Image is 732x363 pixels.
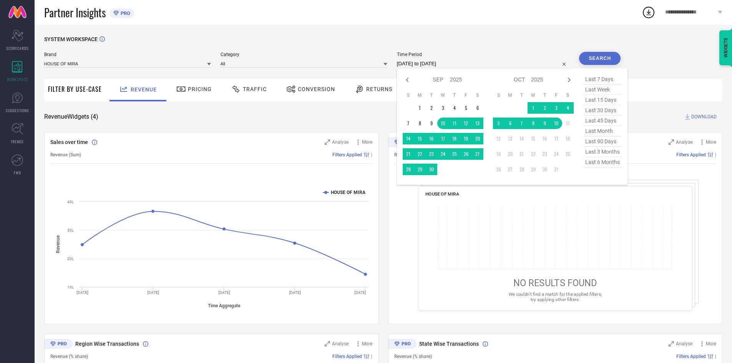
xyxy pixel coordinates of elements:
[403,164,414,175] td: Sun Sep 28 2025
[505,92,516,98] th: Monday
[472,133,483,144] td: Sat Sep 20 2025
[528,133,539,144] td: Wed Oct 15 2025
[371,152,372,157] span: |
[426,164,437,175] td: Tue Sep 30 2025
[75,341,139,347] span: Region Wise Transactions
[332,139,349,145] span: Analyse
[528,118,539,129] td: Wed Oct 08 2025
[298,86,335,92] span: Conversion
[551,148,562,160] td: Fri Oct 24 2025
[528,102,539,114] td: Wed Oct 01 2025
[325,341,330,346] svg: Zoom
[562,102,574,114] td: Sat Oct 04 2025
[551,133,562,144] td: Fri Oct 17 2025
[562,92,574,98] th: Saturday
[437,102,449,114] td: Wed Sep 03 2025
[472,92,483,98] th: Saturday
[551,102,562,114] td: Fri Oct 03 2025
[55,235,61,253] tspan: Revenue
[472,148,483,160] td: Sat Sep 27 2025
[551,118,562,129] td: Fri Oct 10 2025
[147,290,159,295] text: [DATE]
[564,75,574,85] div: Next month
[528,92,539,98] th: Wednesday
[397,59,570,68] input: Select time period
[426,133,437,144] td: Tue Sep 16 2025
[437,118,449,129] td: Wed Sep 10 2025
[528,148,539,160] td: Wed Oct 22 2025
[289,290,301,295] text: [DATE]
[425,191,459,197] span: HOUSE OF MIRA
[6,108,29,113] span: SUGGESTIONS
[44,5,106,20] span: Partner Insights
[505,118,516,129] td: Mon Oct 06 2025
[642,5,656,19] div: Open download list
[676,139,692,145] span: Analyse
[394,152,432,157] span: Revenue (% share)
[414,92,426,98] th: Monday
[449,118,460,129] td: Thu Sep 11 2025
[715,354,716,359] span: |
[715,152,716,157] span: |
[414,102,426,114] td: Mon Sep 01 2025
[44,36,98,42] span: SYSTEM WORKSPACE
[218,290,230,295] text: [DATE]
[669,139,674,145] svg: Zoom
[131,86,157,93] span: Revenue
[67,228,74,232] text: 30L
[208,303,241,308] tspan: Time Aggregate
[119,10,130,16] span: PRO
[188,86,212,92] span: Pricing
[691,113,717,121] span: DOWNLOAD
[50,152,81,157] span: Revenue (Sum)
[437,133,449,144] td: Wed Sep 17 2025
[371,354,372,359] span: |
[516,148,528,160] td: Tue Oct 21 2025
[362,341,372,346] span: More
[516,164,528,175] td: Tue Oct 28 2025
[460,148,472,160] td: Fri Sep 26 2025
[539,92,551,98] th: Thursday
[472,118,483,129] td: Sat Sep 13 2025
[472,102,483,114] td: Sat Sep 06 2025
[403,118,414,129] td: Sun Sep 07 2025
[583,147,622,157] span: last 3 months
[388,339,417,350] div: Premium
[243,86,267,92] span: Traffic
[562,133,574,144] td: Sat Oct 18 2025
[706,139,716,145] span: More
[426,102,437,114] td: Tue Sep 02 2025
[325,139,330,145] svg: Zoom
[362,139,372,145] span: More
[426,92,437,98] th: Tuesday
[516,92,528,98] th: Tuesday
[414,148,426,160] td: Mon Sep 22 2025
[426,148,437,160] td: Tue Sep 23 2025
[493,118,505,129] td: Sun Oct 05 2025
[388,137,417,149] div: Premium
[493,133,505,144] td: Sun Oct 12 2025
[76,290,88,295] text: [DATE]
[7,76,28,82] span: WORKSPACE
[6,45,29,51] span: SCORECARDS
[221,52,387,57] span: Category
[528,164,539,175] td: Wed Oct 29 2025
[414,118,426,129] td: Mon Sep 08 2025
[676,354,706,359] span: Filters Applied
[706,341,716,346] span: More
[583,85,622,95] span: last week
[505,148,516,160] td: Mon Oct 20 2025
[509,292,602,302] span: We couldn’t find a match for the applied filters, try applying other filters.
[44,339,73,350] div: Premium
[516,118,528,129] td: Tue Oct 07 2025
[437,92,449,98] th: Wednesday
[332,354,362,359] span: Filters Applied
[676,152,706,157] span: Filters Applied
[539,118,551,129] td: Thu Oct 09 2025
[449,92,460,98] th: Thursday
[583,136,622,147] span: last 90 days
[493,92,505,98] th: Sunday
[516,133,528,144] td: Tue Oct 14 2025
[426,118,437,129] td: Tue Sep 09 2025
[11,139,24,144] span: TRENDS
